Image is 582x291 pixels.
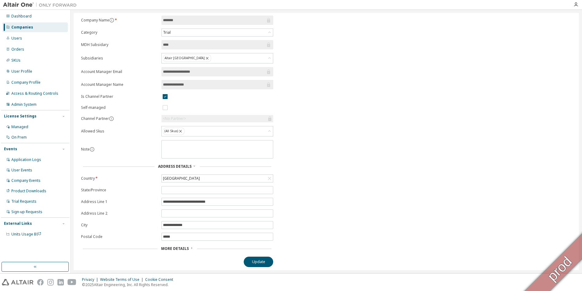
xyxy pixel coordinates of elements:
div: Dashboard [11,14,32,19]
label: Country [81,176,158,181]
img: youtube.svg [68,279,76,285]
label: Postal Code [81,234,158,239]
div: [GEOGRAPHIC_DATA] [162,175,273,182]
span: More Details [161,246,189,251]
div: Application Logs [11,157,41,162]
label: Address Line 2 [81,211,158,216]
div: <No Partner> [161,115,273,122]
img: linkedin.svg [57,279,64,285]
div: Access & Routing Controls [11,91,58,96]
label: Channel Partner [81,116,109,121]
div: Altair [GEOGRAPHIC_DATA] [162,53,273,63]
button: information [109,116,114,121]
label: Subsidiaries [81,56,158,61]
div: Sign-up Requests [11,209,42,214]
label: Note [81,147,90,152]
div: SKUs [11,58,21,63]
div: License Settings [4,114,37,119]
label: Allowed Skus [81,129,158,134]
div: (All Skus) [163,128,184,135]
label: Category [81,30,158,35]
img: instagram.svg [47,279,54,285]
label: Company Name [81,18,158,23]
div: External Links [4,221,32,226]
div: Orders [11,47,24,52]
div: (All Skus) [162,126,273,136]
div: Events [4,147,17,151]
button: information [109,18,114,23]
span: Units Usage BI [11,232,41,237]
label: Account Manager Name [81,82,158,87]
div: Users [11,36,22,41]
div: <No Partner> [163,116,186,121]
label: State/Province [81,188,158,193]
img: Altair One [3,2,80,8]
div: Cookie Consent [145,277,177,282]
div: Product Downloads [11,189,46,193]
label: Account Manager Email [81,69,158,74]
div: On Prem [11,135,27,140]
img: altair_logo.svg [2,279,33,285]
div: Trial [162,29,273,36]
div: User Events [11,168,32,173]
div: User Profile [11,69,32,74]
div: Altair [GEOGRAPHIC_DATA] [163,55,211,62]
span: Address Details [158,164,192,169]
label: City [81,223,158,228]
div: [GEOGRAPHIC_DATA] [162,175,201,182]
label: Address Line 1 [81,199,158,204]
div: Website Terms of Use [100,277,145,282]
div: Company Events [11,178,41,183]
div: Trial [162,29,172,36]
div: Admin System [11,102,37,107]
label: Self-managed [81,105,158,110]
button: information [90,147,95,152]
div: Company Profile [11,80,41,85]
p: © 2025 Altair Engineering, Inc. All Rights Reserved. [82,282,177,287]
label: Is Channel Partner [81,94,158,99]
div: Privacy [82,277,100,282]
div: Trial Requests [11,199,37,204]
img: facebook.svg [37,279,44,285]
div: Companies [11,25,33,30]
label: MDH Subsidary [81,42,158,47]
div: Managed [11,124,28,129]
button: Update [244,257,273,267]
